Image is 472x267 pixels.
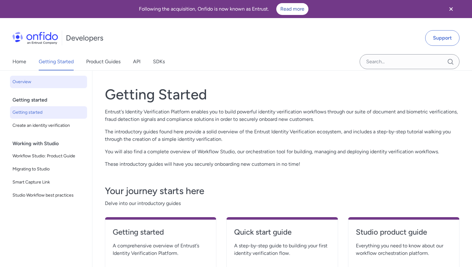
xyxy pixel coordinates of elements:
[12,137,90,150] div: Working with Studio
[10,76,87,88] a: Overview
[425,30,460,46] a: Support
[12,109,85,116] span: Getting started
[66,33,103,43] h1: Developers
[10,189,87,202] a: Studio Workflow best practices
[440,1,463,17] button: Close banner
[447,5,455,13] svg: Close banner
[39,53,74,70] a: Getting Started
[276,3,308,15] a: Read more
[360,54,460,69] input: Onfido search input field
[113,227,209,242] a: Getting started
[12,32,58,44] img: Onfido Logo
[12,165,85,173] span: Migrating to Studio
[12,179,85,186] span: Smart Capture Link
[10,106,87,119] a: Getting started
[105,86,460,103] h1: Getting Started
[12,53,26,70] a: Home
[234,227,330,237] h4: Quick start guide
[105,128,460,143] p: The introductory guides found here provide a solid overview of the Entrust Identity Verification ...
[12,122,85,129] span: Create an identity verification
[10,163,87,175] a: Migrating to Studio
[105,185,460,197] h3: Your journey starts here
[7,3,440,15] div: Following the acquisition, Onfido is now known as Entrust.
[113,227,209,237] h4: Getting started
[153,53,165,70] a: SDKs
[86,53,120,70] a: Product Guides
[356,242,452,257] span: Everything you need to know about our workflow orchestration platform.
[10,119,87,132] a: Create an identity verification
[105,108,460,123] p: Entrust's Identity Verification Platform enables you to build powerful identity verification work...
[10,176,87,188] a: Smart Capture Link
[234,242,330,257] span: A step-by-step guide to building your first identity verification flow.
[12,152,85,160] span: Workflow Studio: Product Guide
[105,148,460,155] p: You will also find a complete overview of Workflow Studio, our orchestration tool for building, m...
[234,227,330,242] a: Quick start guide
[12,78,85,86] span: Overview
[113,242,209,257] span: A comprehensive overview of Entrust’s Identity Verification Platform.
[133,53,140,70] a: API
[356,227,452,237] h4: Studio product guide
[356,227,452,242] a: Studio product guide
[10,150,87,162] a: Workflow Studio: Product Guide
[12,192,85,199] span: Studio Workflow best practices
[105,160,460,168] p: These introductory guides will have you securely onboarding new customers in no time!
[12,94,90,106] div: Getting started
[105,200,460,207] span: Delve into our introductory guides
